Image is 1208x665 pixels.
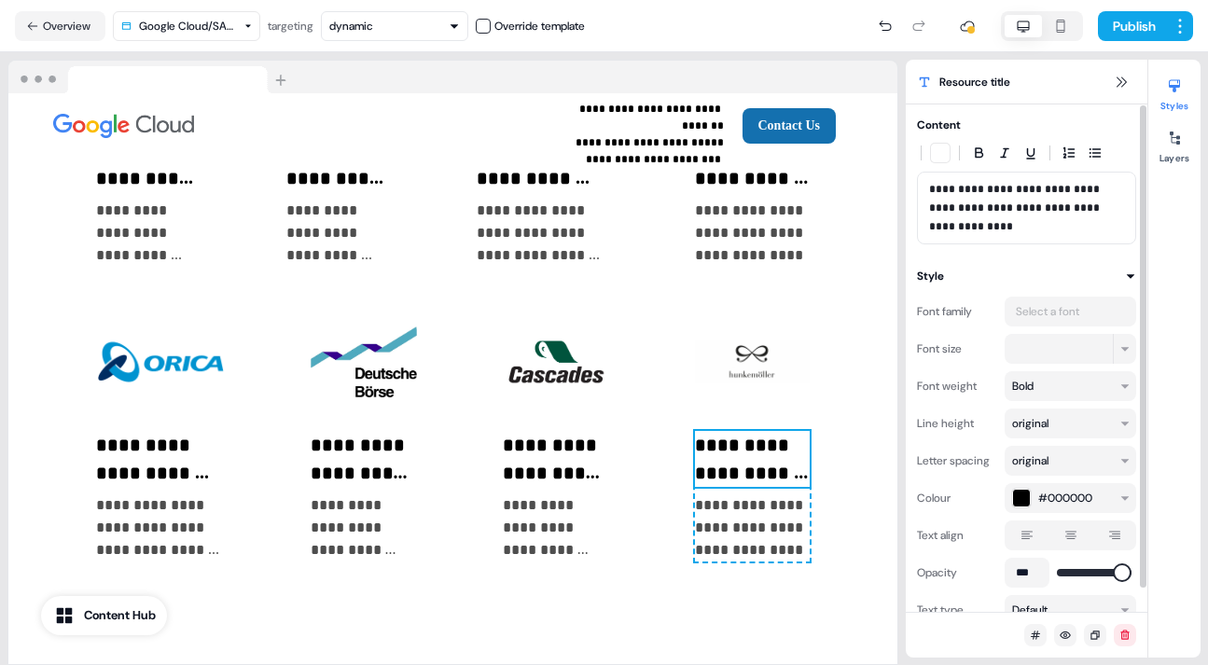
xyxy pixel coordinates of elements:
button: #000000 [1005,483,1136,513]
div: Line height [917,409,997,438]
div: original [1012,451,1048,470]
img: Browser topbar [8,61,295,94]
div: Font size [917,334,997,364]
div: Select a font [1012,302,1083,321]
button: dynamic [321,11,468,41]
button: Select a font [1005,297,1136,326]
div: Image [53,114,334,139]
div: Font weight [917,371,997,401]
button: Style [917,267,1136,285]
div: targeting [268,17,313,35]
div: Content [917,116,961,134]
div: Opacity [917,558,997,588]
img: Thumbnail image [311,315,417,409]
span: #000000 [1038,489,1092,507]
div: Bold [1012,377,1034,395]
img: Thumbnail image [96,315,225,409]
div: Style [917,267,944,285]
div: Google Cloud/SAP/Rise v2.2 [139,17,237,35]
span: Resource title [939,73,1010,91]
img: Thumbnail image [695,315,810,409]
button: Publish [1098,11,1167,41]
button: Content Hub [41,596,167,635]
button: Styles [1148,71,1201,112]
div: Colour [917,483,997,513]
div: Override template [494,17,585,35]
button: Contact Us [743,108,837,144]
div: Font family [917,297,997,326]
img: Thumbnail image [503,315,609,409]
div: Content Hub [84,606,156,625]
div: Letter spacing [917,446,997,476]
button: Layers [1148,123,1201,164]
div: dynamic [329,17,373,35]
div: Text type [917,595,997,625]
div: original [1012,414,1048,433]
div: Default [1012,601,1048,619]
button: Overview [15,11,105,41]
img: Image [53,114,194,139]
div: Text align [917,520,997,550]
